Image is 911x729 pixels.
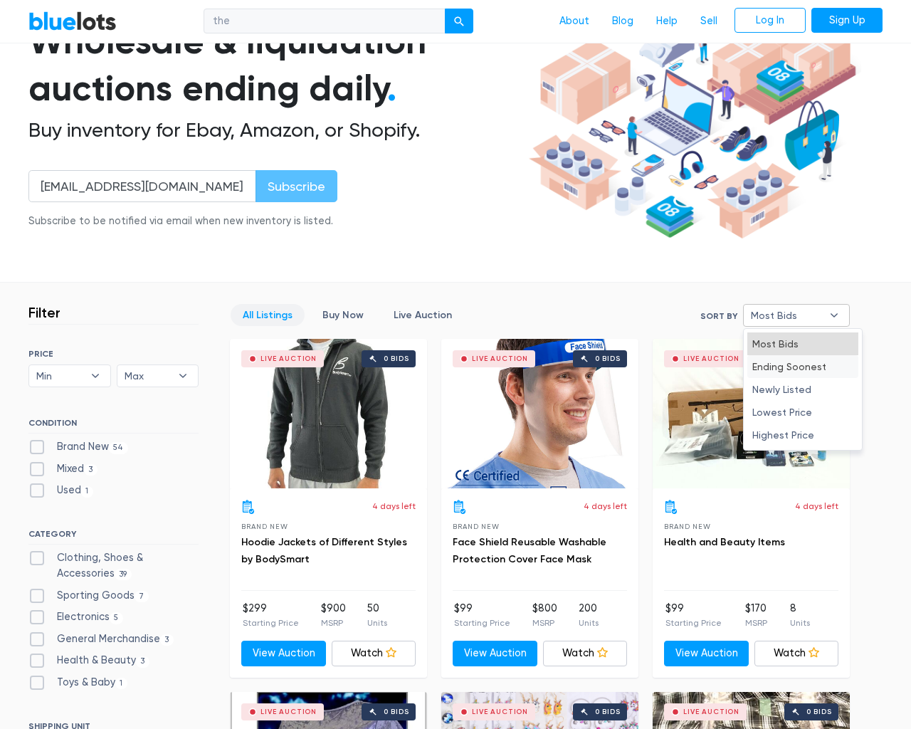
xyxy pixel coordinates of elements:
[595,355,621,362] div: 0 bids
[664,523,710,530] span: Brand New
[601,8,645,35] a: Blog
[453,641,537,666] a: View Auction
[230,339,427,488] a: Live Auction 0 bids
[384,708,409,715] div: 0 bids
[472,708,528,715] div: Live Auction
[36,365,83,387] span: Min
[790,617,810,629] p: Units
[28,304,60,321] h3: Filter
[584,500,627,513] p: 4 days left
[579,601,599,629] li: 200
[367,601,387,629] li: 50
[747,424,858,446] li: Highest Price
[110,612,123,624] span: 5
[595,708,621,715] div: 0 bids
[28,18,524,112] h1: Wholesale & liquidation auctions ending daily
[795,500,838,513] p: 4 days left
[168,365,198,387] b: ▾
[332,641,416,666] a: Watch
[806,708,832,715] div: 0 bids
[84,464,98,476] span: 3
[28,675,127,691] label: Toys & Baby
[454,617,510,629] p: Starting Price
[28,214,337,229] div: Subscribe to be notified via email when new inventory is listed.
[28,550,199,581] label: Clothing, Shoes & Accessories
[745,601,767,629] li: $170
[28,170,256,202] input: Enter your email address
[548,8,601,35] a: About
[28,349,199,359] h6: PRICE
[204,9,446,34] input: Search for inventory
[80,365,110,387] b: ▾
[664,536,785,548] a: Health and Beauty Items
[28,588,149,604] label: Sporting Goods
[135,591,149,602] span: 7
[81,486,93,498] span: 1
[243,617,299,629] p: Starting Price
[543,641,628,666] a: Watch
[384,355,409,362] div: 0 bids
[372,500,416,513] p: 4 days left
[472,355,528,362] div: Live Auction
[653,339,850,488] a: Live Auction 0 bids
[819,305,849,326] b: ▾
[28,631,174,647] label: General Merchandise
[689,8,729,35] a: Sell
[28,118,524,142] h2: Buy inventory for Ebay, Amazon, or Shopify.
[700,310,737,322] label: Sort By
[241,523,288,530] span: Brand New
[256,170,337,202] input: Subscribe
[645,8,689,35] a: Help
[243,601,299,629] li: $299
[28,529,199,545] h6: CATEGORY
[321,601,346,629] li: $900
[454,601,510,629] li: $99
[28,11,117,31] a: BlueLots
[310,304,376,326] a: Buy Now
[28,461,98,477] label: Mixed
[747,401,858,424] li: Lowest Price
[751,305,822,326] span: Most Bids
[28,483,93,498] label: Used
[683,355,739,362] div: Live Auction
[241,536,407,565] a: Hoodie Jackets of Different Styles by BodySmart
[367,617,387,629] p: Units
[747,355,858,378] li: Ending Soonest
[754,641,839,666] a: Watch
[532,617,557,629] p: MSRP
[683,708,739,715] div: Live Auction
[579,617,599,629] p: Units
[532,601,557,629] li: $800
[260,708,317,715] div: Live Auction
[28,439,128,455] label: Brand New
[381,304,464,326] a: Live Auction
[734,8,806,33] a: Log In
[811,8,883,33] a: Sign Up
[241,641,326,666] a: View Auction
[387,67,396,110] span: .
[790,601,810,629] li: 8
[28,418,199,434] h6: CONDITION
[115,678,127,689] span: 1
[160,634,174,646] span: 3
[321,617,346,629] p: MSRP
[260,355,317,362] div: Live Auction
[747,378,858,401] li: Newly Listed
[664,641,749,666] a: View Auction
[115,569,132,580] span: 39
[745,617,767,629] p: MSRP
[28,609,123,625] label: Electronics
[747,332,858,355] li: Most Bids
[136,656,149,668] span: 3
[125,365,172,387] span: Max
[28,653,149,668] label: Health & Beauty
[441,339,638,488] a: Live Auction 0 bids
[231,304,305,326] a: All Listings
[109,442,128,453] span: 54
[453,523,499,530] span: Brand New
[453,536,606,565] a: Face Shield Reusable Washable Protection Cover Face Mask
[665,617,722,629] p: Starting Price
[665,601,722,629] li: $99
